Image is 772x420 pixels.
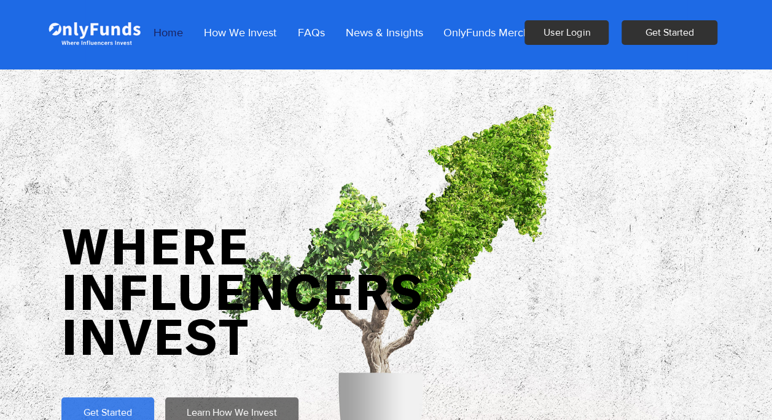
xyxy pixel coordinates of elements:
nav: Site [143,17,539,48]
img: Onlyfunds logo in white on a blue background. [47,11,141,54]
span: Get Started [645,26,694,39]
span: User Login [544,26,590,39]
span: WHERE INFLUENCERS INVEST [61,215,424,365]
span: Get Started [84,406,132,419]
a: OnlyFunds Merch [434,17,539,48]
span: Learn How We Invest [187,406,277,419]
p: Home [147,17,189,48]
a: FAQs [287,17,335,48]
a: News & Insights [335,17,434,48]
a: How We Invest [193,17,287,48]
a: User Login [524,20,609,45]
a: Home [143,17,193,48]
p: FAQs [292,17,331,48]
p: News & Insights [340,17,429,48]
p: OnlyFunds Merch [437,17,536,48]
button: Get Started [622,20,717,45]
p: How We Invest [198,17,283,48]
